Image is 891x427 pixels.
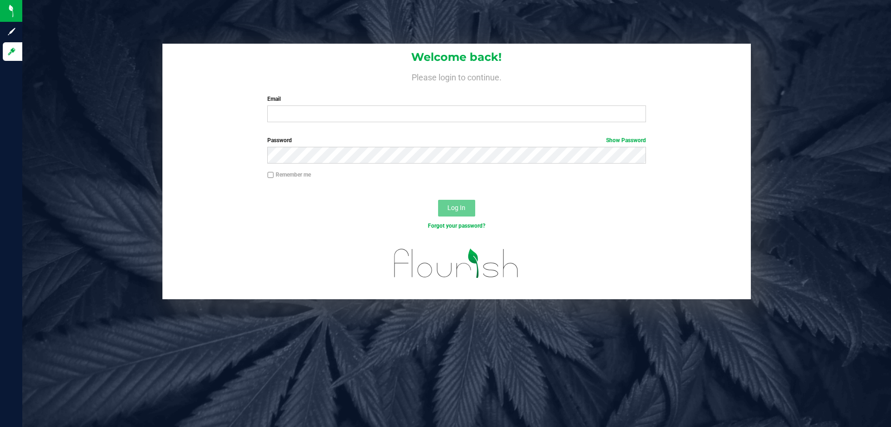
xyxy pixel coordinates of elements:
[438,200,475,217] button: Log In
[7,47,16,56] inline-svg: Log in
[267,95,646,103] label: Email
[267,171,311,179] label: Remember me
[267,172,274,178] input: Remember me
[383,240,530,287] img: flourish_logo.svg
[7,27,16,36] inline-svg: Sign up
[428,223,485,229] a: Forgot your password?
[267,137,292,144] span: Password
[162,71,751,82] h4: Please login to continue.
[606,137,646,144] a: Show Password
[447,204,465,211] span: Log In
[162,51,751,63] h1: Welcome back!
